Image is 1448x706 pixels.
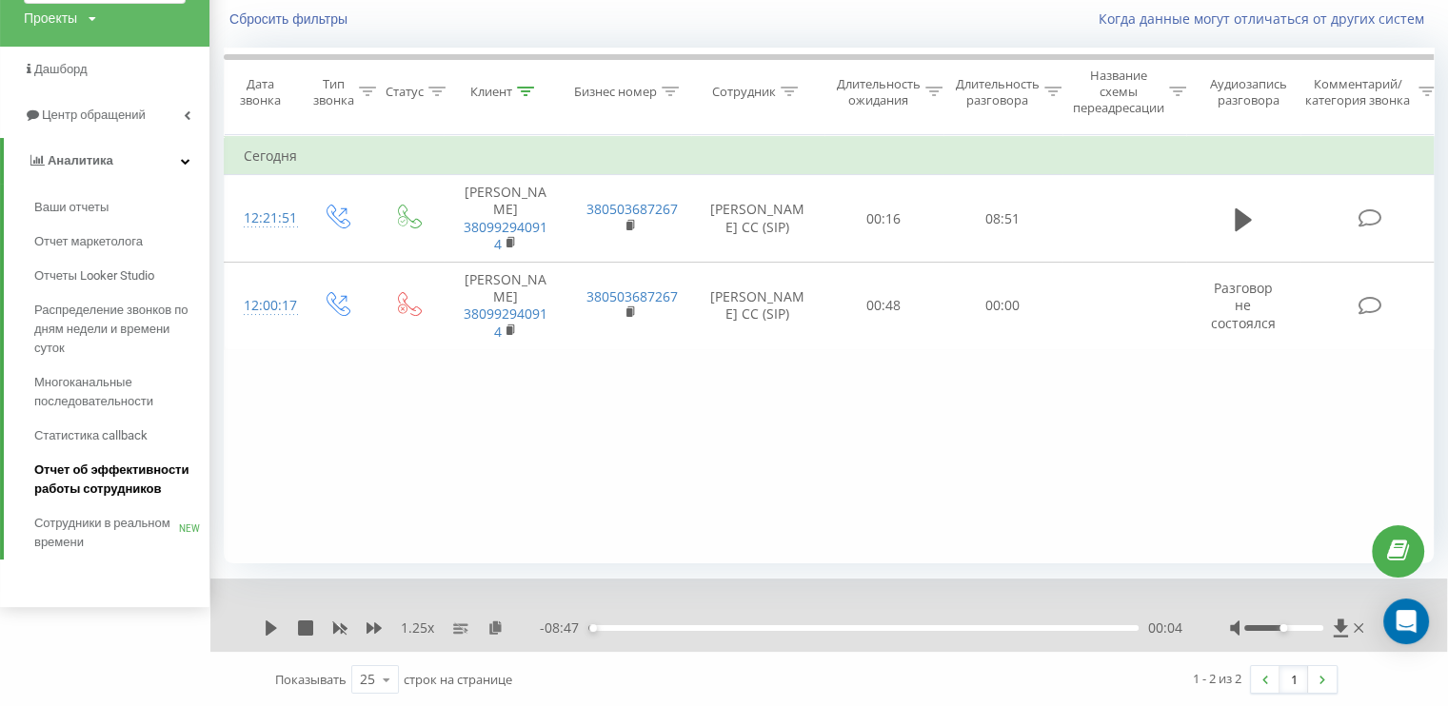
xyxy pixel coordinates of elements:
td: 00:16 [824,175,943,263]
div: Клиент [470,84,512,100]
div: Длительность ожидания [837,76,921,108]
div: Статус [386,84,424,100]
span: Многоканальные последовательности [34,373,200,411]
a: Отчет об эффективности работы сотрудников [34,453,209,506]
div: Accessibility label [1280,624,1288,632]
td: [PERSON_NAME] CC (SIP) [691,263,824,350]
span: 1.25 x [401,618,434,637]
a: Распределение звонков по дням недели и времени суток [34,293,209,365]
a: Отчет маркетолога [34,225,209,259]
span: строк на странице [404,671,512,688]
div: 25 [360,670,375,689]
a: 380503687267 [586,200,678,218]
button: Сбросить фильтры [224,10,357,28]
td: [PERSON_NAME] [444,263,567,350]
a: 380503687267 [586,287,678,305]
span: Центр обращений [42,108,146,122]
div: Дата звонка [225,76,295,108]
a: 380992940914 [464,218,547,253]
span: Показывать [275,671,347,688]
span: 00:04 [1148,618,1182,637]
div: Аудиозапись разговора [1202,76,1295,108]
td: [PERSON_NAME] [444,175,567,263]
td: 08:51 [943,175,1062,263]
a: Ваши отчеты [34,190,209,225]
span: - 08:47 [540,618,588,637]
span: Разговор не состоялся [1211,279,1276,331]
div: Бизнес номер [574,84,657,100]
span: Статистика callback [34,426,148,445]
div: Тип звонка [313,76,354,108]
a: Сотрудники в реальном времениNEW [34,506,209,559]
a: 1 [1279,666,1308,693]
td: 00:00 [943,263,1062,350]
div: Accessibility label [589,624,597,632]
a: Статистика callback [34,419,209,453]
td: 00:48 [824,263,943,350]
a: Многоканальные последовательности [34,365,209,419]
span: Отчеты Looker Studio [34,266,154,285]
a: Отчеты Looker Studio [34,259,209,293]
div: 12:00:17 [244,287,282,324]
div: Название схемы переадресации [1073,68,1164,116]
span: Ваши отчеты [34,198,109,217]
div: Комментарий/категория звонка [1302,76,1414,108]
div: 12:21:51 [244,200,282,237]
div: Проекты [24,9,77,28]
td: [PERSON_NAME] CC (SIP) [691,175,824,263]
span: Отчет маркетолога [34,232,143,251]
a: 380992940914 [464,304,547,340]
span: Отчет об эффективности работы сотрудников [34,461,200,499]
div: Длительность разговора [956,76,1040,108]
div: Open Intercom Messenger [1383,598,1429,644]
a: Когда данные могут отличаться от других систем [1099,10,1434,28]
a: Аналитика [4,138,209,184]
span: Распределение звонков по дням недели и времени суток [34,301,200,358]
div: 1 - 2 из 2 [1193,669,1241,688]
span: Дашборд [34,62,88,76]
span: Аналитика [48,153,113,167]
td: Сегодня [225,137,1443,175]
div: Сотрудник [712,84,776,100]
span: Сотрудники в реальном времени [34,514,179,552]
